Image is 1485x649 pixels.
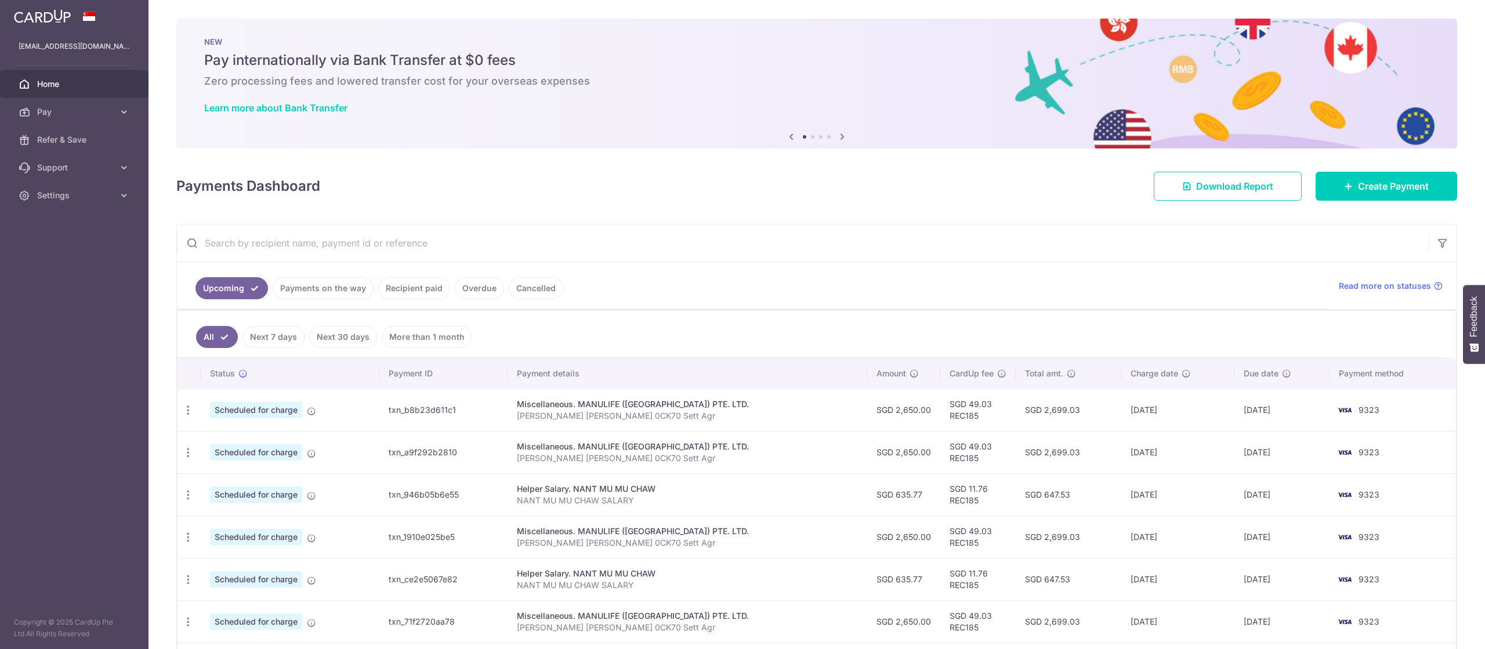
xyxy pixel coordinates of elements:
img: Bank Card [1333,572,1356,586]
p: NEW [204,37,1429,46]
td: [DATE] [1121,600,1234,643]
p: [PERSON_NAME] [PERSON_NAME] 0CK70 Sett Agr [517,410,858,422]
td: [DATE] [1234,516,1330,558]
img: Bank Card [1333,403,1356,417]
td: [DATE] [1121,473,1234,516]
span: Feedback [1469,296,1479,337]
span: CardUp fee [950,368,994,379]
td: SGD 2,650.00 [867,516,940,558]
td: SGD 49.03 REC185 [940,431,1016,473]
td: SGD 49.03 REC185 [940,389,1016,431]
span: Scheduled for charge [210,444,302,461]
span: Settings [37,190,114,201]
a: Learn more about Bank Transfer [204,102,347,114]
td: SGD 2,699.03 [1016,389,1121,431]
p: [PERSON_NAME] [PERSON_NAME] 0CK70 Sett Agr [517,622,858,633]
td: [DATE] [1234,431,1330,473]
span: Scheduled for charge [210,487,302,503]
div: Miscellaneous. MANULIFE ([GEOGRAPHIC_DATA]) PTE. LTD. [517,525,858,537]
div: Miscellaneous. MANULIFE ([GEOGRAPHIC_DATA]) PTE. LTD. [517,441,858,452]
span: 9323 [1359,532,1379,542]
span: Home [37,78,114,90]
p: [PERSON_NAME] [PERSON_NAME] 0CK70 Sett Agr [517,537,858,549]
td: [DATE] [1121,431,1234,473]
span: Create Payment [1358,179,1429,193]
td: txn_946b05b6e55 [379,473,508,516]
a: More than 1 month [382,326,472,348]
td: SGD 2,699.03 [1016,516,1121,558]
h6: Zero processing fees and lowered transfer cost for your overseas expenses [204,74,1429,88]
td: txn_71f2720aa78 [379,600,508,643]
td: SGD 647.53 [1016,558,1121,600]
th: Payment method [1330,358,1456,389]
a: All [196,326,238,348]
td: SGD 2,650.00 [867,600,940,643]
td: [DATE] [1121,389,1234,431]
div: Miscellaneous. MANULIFE ([GEOGRAPHIC_DATA]) PTE. LTD. [517,398,858,410]
span: Pay [37,106,114,118]
td: [DATE] [1121,516,1234,558]
span: Scheduled for charge [210,614,302,630]
input: Search by recipient name, payment id or reference [177,224,1429,262]
p: [EMAIL_ADDRESS][DOMAIN_NAME] [19,41,130,52]
td: txn_1910e025be5 [379,516,508,558]
span: Refer & Save [37,134,114,146]
span: 9323 [1359,405,1379,415]
th: Payment ID [379,358,508,389]
span: Amount [876,368,906,379]
a: Payments on the way [273,277,374,299]
span: Download Report [1196,179,1273,193]
a: Create Payment [1316,172,1457,201]
span: Due date [1244,368,1278,379]
td: txn_a9f292b2810 [379,431,508,473]
a: Read more on statuses [1339,280,1443,292]
img: Bank Card [1333,445,1356,459]
td: SGD 49.03 REC185 [940,600,1016,643]
img: Bank Card [1333,488,1356,502]
img: Bank Card [1333,615,1356,629]
img: Bank transfer banner [176,19,1457,148]
p: NANT MU MU CHAW SALARY [517,579,858,591]
td: SGD 2,650.00 [867,389,940,431]
a: Upcoming [195,277,268,299]
td: [DATE] [1234,473,1330,516]
div: Miscellaneous. MANULIFE ([GEOGRAPHIC_DATA]) PTE. LTD. [517,610,858,622]
span: Total amt. [1025,368,1063,379]
a: Next 7 days [242,326,305,348]
td: SGD 2,650.00 [867,431,940,473]
a: Download Report [1154,172,1302,201]
th: Payment details [508,358,867,389]
td: SGD 2,699.03 [1016,431,1121,473]
span: Scheduled for charge [210,529,302,545]
h5: Pay internationally via Bank Transfer at $0 fees [204,51,1429,70]
p: NANT MU MU CHAW SALARY [517,495,858,506]
a: Cancelled [509,277,563,299]
td: txn_b8b23d611c1 [379,389,508,431]
td: SGD 11.76 REC185 [940,558,1016,600]
p: [PERSON_NAME] [PERSON_NAME] 0CK70 Sett Agr [517,452,858,464]
td: [DATE] [1234,389,1330,431]
td: [DATE] [1234,600,1330,643]
td: SGD 635.77 [867,473,940,516]
td: txn_ce2e5067e82 [379,558,508,600]
span: Support [37,162,114,173]
div: Helper Salary. NANT MU MU CHAW [517,568,858,579]
span: Scheduled for charge [210,571,302,588]
td: SGD 49.03 REC185 [940,516,1016,558]
td: [DATE] [1121,558,1234,600]
span: Scheduled for charge [210,402,302,418]
img: Bank Card [1333,530,1356,544]
div: Helper Salary. NANT MU MU CHAW [517,483,858,495]
span: 9323 [1359,617,1379,626]
span: Read more on statuses [1339,280,1431,292]
td: SGD 635.77 [867,558,940,600]
a: Recipient paid [378,277,450,299]
td: SGD 647.53 [1016,473,1121,516]
a: Next 30 days [309,326,377,348]
span: Status [210,368,235,379]
td: SGD 2,699.03 [1016,600,1121,643]
img: CardUp [14,9,71,23]
button: Feedback - Show survey [1463,285,1485,364]
span: 9323 [1359,574,1379,584]
span: 9323 [1359,447,1379,457]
